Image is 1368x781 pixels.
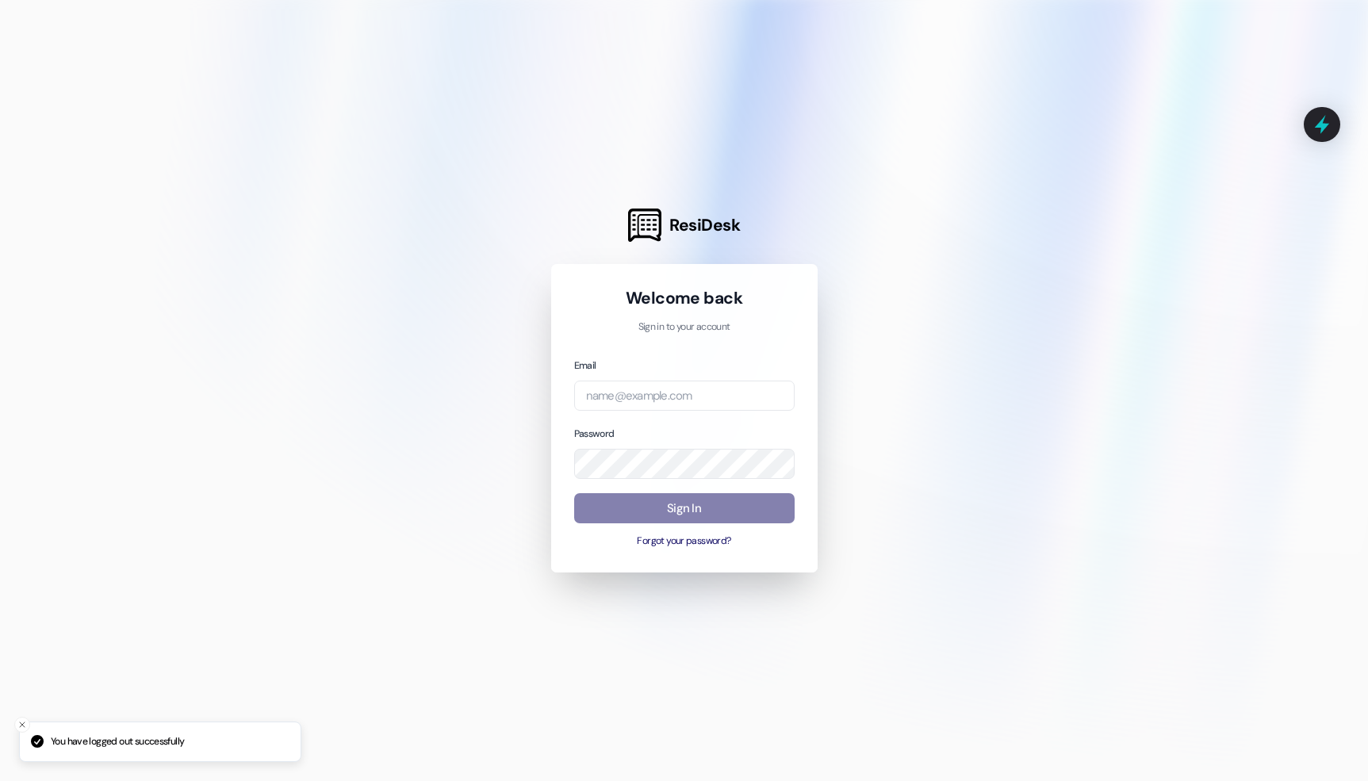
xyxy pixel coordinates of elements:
[574,320,795,335] p: Sign in to your account
[51,735,184,749] p: You have logged out successfully
[574,534,795,549] button: Forgot your password?
[628,209,661,242] img: ResiDesk Logo
[574,427,615,440] label: Password
[574,381,795,412] input: name@example.com
[574,287,795,309] h1: Welcome back
[14,717,30,733] button: Close toast
[574,359,596,372] label: Email
[669,214,740,236] span: ResiDesk
[574,493,795,524] button: Sign In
